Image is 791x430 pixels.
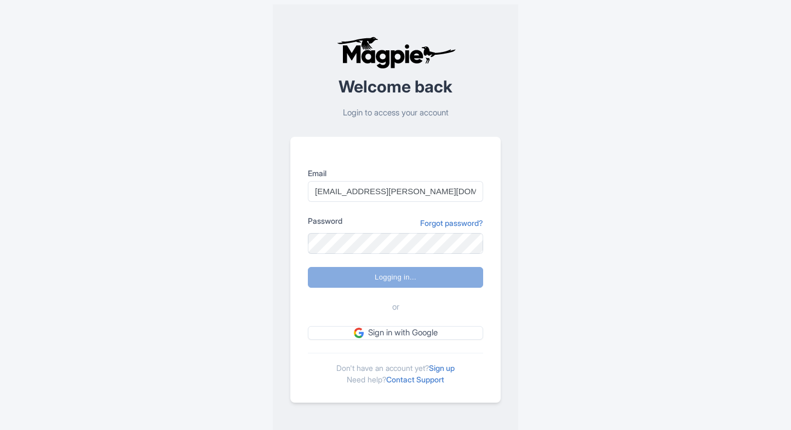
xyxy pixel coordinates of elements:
[290,78,501,96] h2: Welcome back
[308,353,483,385] div: Don't have an account yet? Need help?
[290,107,501,119] p: Login to access your account
[308,267,483,288] input: Logging in...
[308,215,342,226] label: Password
[334,36,457,69] img: logo-ab69f6fb50320c5b225c76a69d11143b.png
[354,328,364,338] img: google.svg
[429,363,455,373] a: Sign up
[308,181,483,202] input: you@example.com
[308,326,483,340] a: Sign in with Google
[308,167,483,179] label: Email
[420,217,483,229] a: Forgot password?
[392,301,399,313] span: or
[386,375,444,384] a: Contact Support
